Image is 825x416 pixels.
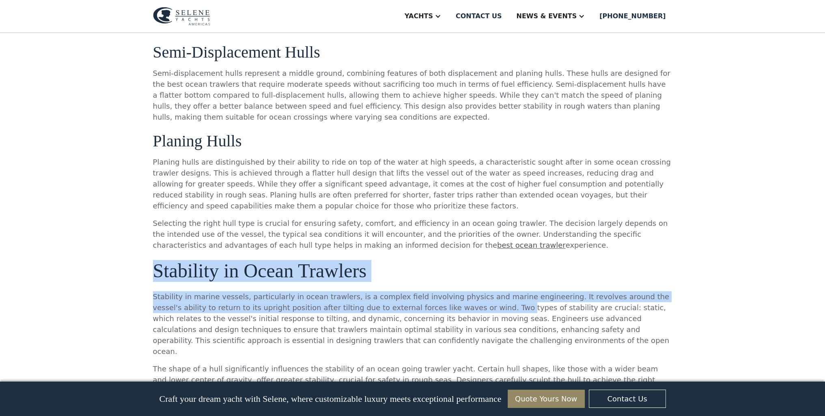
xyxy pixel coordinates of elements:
[589,390,666,408] a: Contact Us
[516,11,577,21] div: News & EVENTS
[497,241,566,249] a: best ocean trawler
[153,218,672,251] p: Selecting the right hull type is crucial for ensuring safety, comfort, and efficiency in an ocean...
[153,157,672,211] p: Planing hulls are distinguished by their ability to ride on top of the water at high speeds, a ch...
[508,390,585,408] a: Quote Yours Now
[159,394,501,404] p: Craft your dream yacht with Selene, where customizable luxury meets exceptional performance
[153,43,672,61] h3: Semi-Displacement Hulls
[153,291,672,357] p: Stability in marine vessels, particularly in ocean trawlers, is a complex field involving physics...
[405,11,433,21] div: Yachts
[599,11,666,21] div: [PHONE_NUMBER]
[153,132,672,150] h3: Planing Hulls
[153,68,672,122] p: Semi-displacement hulls represent a middle ground, combining features of both displacement and pl...
[153,7,210,26] img: logo
[456,11,502,21] div: Contact us
[153,260,672,282] h2: Stability in Ocean Trawlers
